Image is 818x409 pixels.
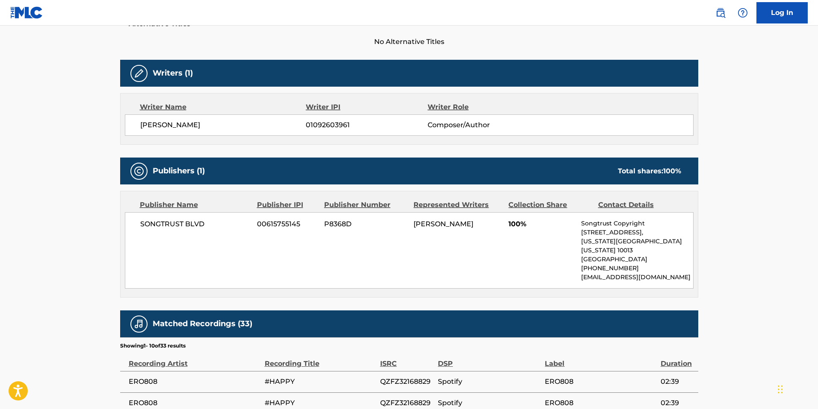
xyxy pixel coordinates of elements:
[663,167,681,175] span: 100 %
[438,398,540,408] span: Spotify
[581,264,693,273] p: [PHONE_NUMBER]
[380,398,434,408] span: QZFZ32168829
[129,398,260,408] span: ERO808
[428,102,538,112] div: Writer Role
[129,377,260,387] span: ERO808
[775,368,818,409] iframe: Chat Widget
[10,6,43,19] img: MLC Logo
[153,166,205,176] h5: Publishers (1)
[715,8,726,18] img: search
[306,120,427,130] span: 01092603961
[778,377,783,402] div: Drag
[712,4,729,21] a: Public Search
[265,350,376,369] div: Recording Title
[257,200,318,210] div: Publisher IPI
[134,319,144,329] img: Matched Recordings
[413,200,502,210] div: Represented Writers
[581,219,693,228] p: Songtrust Copyright
[140,120,306,130] span: [PERSON_NAME]
[756,2,808,23] a: Log In
[661,398,694,408] span: 02:39
[120,342,186,350] p: Showing 1 - 10 of 33 results
[545,398,656,408] span: ERO808
[581,228,693,237] p: [STREET_ADDRESS],
[380,377,434,387] span: QZFZ32168829
[413,220,473,228] span: [PERSON_NAME]
[306,102,428,112] div: Writer IPI
[508,219,575,229] span: 100%
[265,377,376,387] span: #HAPPY
[134,166,144,176] img: Publishers
[380,350,434,369] div: ISRC
[153,319,252,329] h5: Matched Recordings (33)
[581,237,693,255] p: [US_STATE][GEOGRAPHIC_DATA][US_STATE] 10013
[134,68,144,79] img: Writers
[129,350,260,369] div: Recording Artist
[265,398,376,408] span: #HAPPY
[140,219,251,229] span: SONGTRUST BLVD
[140,102,306,112] div: Writer Name
[140,200,251,210] div: Publisher Name
[661,350,694,369] div: Duration
[581,255,693,264] p: [GEOGRAPHIC_DATA]
[738,8,748,18] img: help
[120,37,698,47] span: No Alternative Titles
[581,273,693,282] p: [EMAIL_ADDRESS][DOMAIN_NAME]
[153,68,193,78] h5: Writers (1)
[257,219,318,229] span: 00615755145
[324,219,407,229] span: P8368D
[508,200,591,210] div: Collection Share
[545,377,656,387] span: ERO808
[734,4,751,21] div: Help
[598,200,681,210] div: Contact Details
[618,166,681,176] div: Total shares:
[428,120,538,130] span: Composer/Author
[438,377,540,387] span: Spotify
[324,200,407,210] div: Publisher Number
[545,350,656,369] div: Label
[661,377,694,387] span: 02:39
[438,350,540,369] div: DSP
